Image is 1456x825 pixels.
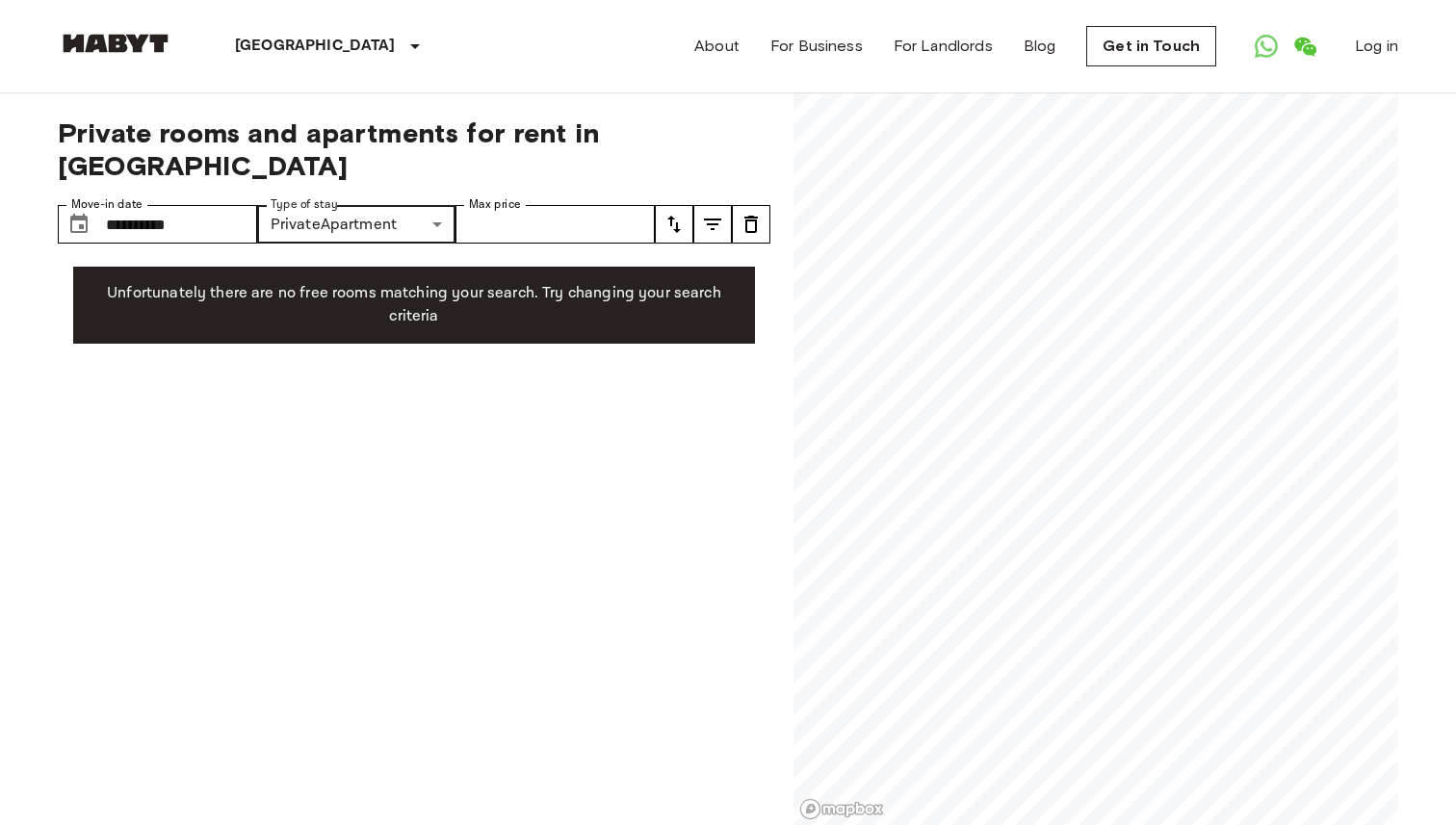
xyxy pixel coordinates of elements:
label: Move-in date [71,196,143,213]
a: Get in Touch [1086,26,1216,66]
img: Habyt [58,34,173,53]
p: [GEOGRAPHIC_DATA] [235,35,396,58]
button: Choose date, selected date is 19 Sep 2025 [60,205,98,244]
a: Open WhatsApp [1247,27,1286,65]
p: Unfortunately there are no free rooms matching your search. Try changing your search criteria [89,282,740,328]
span: Private rooms and apartments for rent in [GEOGRAPHIC_DATA] [58,116,770,182]
a: Open WeChat [1286,27,1324,65]
label: Type of stay [271,196,338,213]
button: tune [655,205,693,244]
button: tune [732,205,770,244]
a: Blog [1024,35,1056,58]
a: About [694,35,740,58]
label: Max price [469,196,521,213]
a: For Landlords [894,35,993,58]
button: tune [693,205,732,244]
a: Log in [1355,35,1398,58]
a: For Business [770,35,863,58]
a: Mapbox logo [799,798,884,820]
div: PrivateApartment [257,205,456,244]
